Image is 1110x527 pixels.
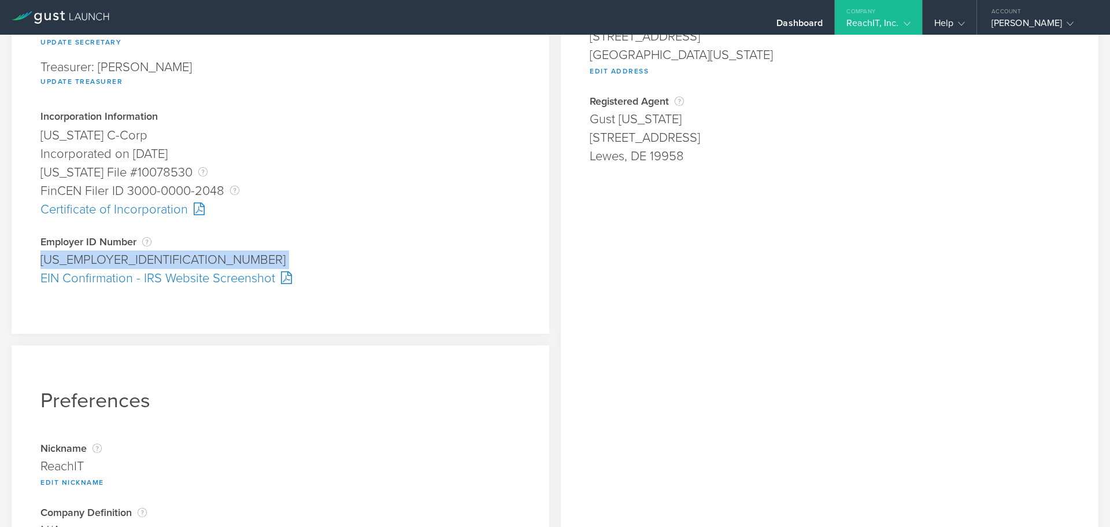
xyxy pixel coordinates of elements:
[40,55,520,94] div: Treasurer: [PERSON_NAME]
[590,46,1070,64] div: [GEOGRAPHIC_DATA][US_STATE]
[590,110,1070,128] div: Gust [US_STATE]
[40,145,520,163] div: Incorporated on [DATE]
[1052,471,1110,527] iframe: Chat Widget
[934,17,965,35] div: Help
[590,64,649,78] button: Edit Address
[40,388,520,413] h1: Preferences
[590,147,1070,165] div: Lewes, DE 19958
[40,75,123,89] button: Update Treasurer
[991,17,1090,35] div: [PERSON_NAME]
[590,128,1070,147] div: [STREET_ADDRESS]
[40,16,520,55] div: Secretary: [PERSON_NAME]
[846,17,910,35] div: ReachIT, Inc.
[590,27,1070,46] div: [STREET_ADDRESS]
[40,236,520,248] div: Employer ID Number
[40,163,520,182] div: [US_STATE] File #10078530
[40,507,520,518] div: Company Definition
[40,35,121,49] button: Update Secretary
[40,269,520,288] div: EIN Confirmation - IRS Website Screenshot
[40,112,520,123] div: Incorporation Information
[40,182,520,200] div: FinCEN Filer ID 3000-0000-2048
[40,126,520,145] div: [US_STATE] C-Corp
[776,17,823,35] div: Dashboard
[40,443,520,454] div: Nickname
[40,457,520,476] div: ReachIT
[40,250,520,269] div: [US_EMPLOYER_IDENTIFICATION_NUMBER]
[590,95,1070,107] div: Registered Agent
[40,200,520,219] div: Certificate of Incorporation
[40,476,104,489] button: Edit Nickname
